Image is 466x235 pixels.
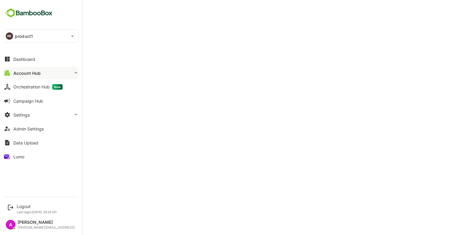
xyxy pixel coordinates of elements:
p: Last login: [DATE] 20:23 IST [17,210,57,214]
span: New [52,84,62,90]
div: Logout [17,204,57,209]
button: Lumo [3,151,79,163]
div: Account Hub [13,71,41,76]
div: PR [6,32,13,40]
div: Admin Settings [13,126,44,131]
button: Campaign Hub [3,95,79,107]
div: [PERSON_NAME] [18,220,75,225]
div: Settings [13,112,30,117]
button: Orchestration HubNew [3,81,79,93]
button: Account Hub [3,67,79,79]
div: A [6,220,15,230]
img: BambooboxFullLogoMark.5f36c76dfaba33ec1ec1367b70bb1252.svg [3,7,54,19]
div: Dashboard [13,57,35,62]
button: Settings [3,109,79,121]
div: Lumo [13,154,24,159]
div: PRproduct1 [3,30,79,42]
div: Campaign Hub [13,98,43,104]
button: Data Upload [3,137,79,149]
button: Dashboard [3,53,79,65]
div: [PERSON_NAME][EMAIL_ADDRESS] [18,226,75,230]
button: Admin Settings [3,123,79,135]
div: Orchestration Hub [13,84,62,90]
p: product1 [15,33,33,39]
div: Data Upload [13,140,38,145]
